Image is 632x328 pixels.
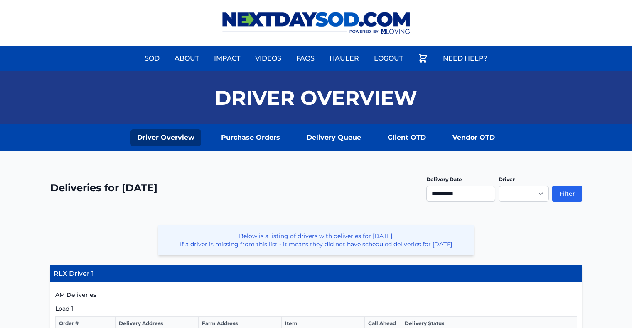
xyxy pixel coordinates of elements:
[381,129,433,146] a: Client OTD
[215,88,417,108] h1: Driver Overview
[165,232,467,248] p: Below is a listing of drivers with deliveries for [DATE]. If a driver is missing from this list -...
[552,186,582,202] button: Filter
[55,304,577,313] h5: Load 1
[426,176,462,182] label: Delivery Date
[140,49,165,68] a: Sod
[325,49,364,68] a: Hauler
[55,291,577,301] h5: AM Deliveries
[209,49,245,68] a: Impact
[50,265,582,282] h4: RLX Driver 1
[214,129,287,146] a: Purchase Orders
[250,49,286,68] a: Videos
[446,129,502,146] a: Vendor OTD
[438,49,492,68] a: Need Help?
[499,176,515,182] label: Driver
[130,129,201,146] a: Driver Overview
[50,181,157,194] h2: Deliveries for [DATE]
[369,49,408,68] a: Logout
[291,49,320,68] a: FAQs
[170,49,204,68] a: About
[300,129,368,146] a: Delivery Queue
